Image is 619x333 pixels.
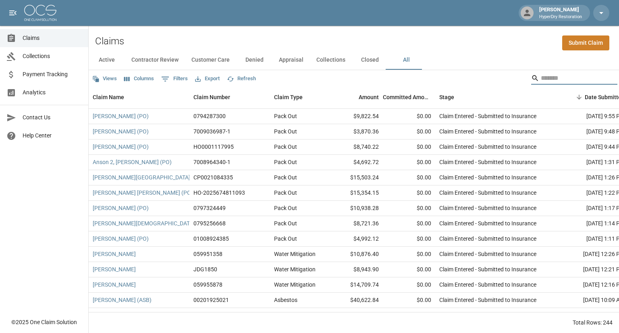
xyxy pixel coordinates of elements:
div: $0.00 [383,109,435,124]
div: Stage [435,86,556,108]
button: Denied [236,50,272,70]
a: [PERSON_NAME] (PO) [93,112,149,120]
div: $8,721.36 [330,216,383,231]
div: $4,692.72 [330,155,383,170]
div: Claim Entered - Submitted to Insurance [439,127,536,135]
img: ocs-logo-white-transparent.png [24,5,56,21]
div: Claim Entered - Submitted to Insurance [439,250,536,258]
div: Claim Entered - Submitted to Insurance [439,158,536,166]
div: $15,354.15 [330,185,383,201]
button: Customer Care [185,50,236,70]
div: Claim Type [274,86,303,108]
div: HO0001117995 [193,143,234,151]
div: $15,503.24 [330,170,383,185]
h2: Claims [95,35,124,47]
div: $0.00 [383,201,435,216]
div: $0.00 [383,247,435,262]
div: $0.00 [383,308,435,323]
div: $0.00 [383,155,435,170]
div: CP0021084335 [193,173,233,181]
div: Pack Out [274,235,297,243]
div: HO-2025674811093 [193,189,245,197]
a: [PERSON_NAME] (ASB) [93,296,152,304]
button: Sort [573,92,585,103]
a: [PERSON_NAME] (PO) [93,235,149,243]
div: Committed Amount [383,86,435,108]
button: Contractor Review [125,50,185,70]
span: Claims [23,34,82,42]
div: Claim Entered - Submitted to Insurance [439,143,536,151]
div: $0.00 [383,124,435,139]
div: 03-89B5-82H [193,311,227,319]
a: [PERSON_NAME] [93,281,136,289]
div: Amount [359,86,379,108]
button: Collections [310,50,352,70]
div: Pack Out [274,158,297,166]
div: Pack Out [274,219,297,227]
div: Claim Name [93,86,124,108]
div: Water Mitigation [274,265,316,273]
div: $8,943.90 [330,262,383,277]
div: Claim Name [89,86,189,108]
div: Claim Entered - Submitted to Insurance [439,281,536,289]
div: $0.00 [383,139,435,155]
div: Pack Out [274,204,297,212]
div: Claim Entered - Submitted to Insurance [439,235,536,243]
div: $40,622.84 [330,293,383,308]
a: [PERSON_NAME] [93,250,136,258]
div: Claim Entered - Submitted to Insurance [439,204,536,212]
div: $14,709.74 [330,277,383,293]
a: [PERSON_NAME] [93,265,136,273]
a: Anson 2, [PERSON_NAME] (PO) [93,158,172,166]
button: Select columns [122,73,156,85]
div: Pack Out [274,173,297,181]
span: Collections [23,52,82,60]
div: 059951358 [193,250,222,258]
span: Analytics [23,88,82,97]
p: HyperDry Restoration [539,14,582,21]
div: Claim Entered - Submitted to Insurance [439,265,536,273]
div: 0794287300 [193,112,226,120]
div: Committed Amount [383,86,431,108]
button: Refresh [225,73,258,85]
div: $3,870.36 [330,124,383,139]
div: Water Mitigation [274,311,316,319]
button: Appraisal [272,50,310,70]
div: Claim Type [270,86,330,108]
div: Pack Out [274,143,297,151]
div: 7008964340-1 [193,158,231,166]
div: Pack Out [274,127,297,135]
div: Search [531,72,617,86]
div: $4,992.12 [330,231,383,247]
div: Claim Number [189,86,270,108]
div: [PERSON_NAME] [536,6,585,20]
a: [PERSON_NAME] (PO) [93,143,149,151]
div: Pack Out [274,189,297,197]
div: Pack Out [274,112,297,120]
div: Claim Entered - Submitted to Insurance [439,173,536,181]
div: JDG1850 [193,265,217,273]
div: Claim Entered - Submitted to Insurance [439,112,536,120]
button: open drawer [5,5,21,21]
button: All [388,50,424,70]
a: [PERSON_NAME] (PO) [93,127,149,135]
div: Claim Entered - Submitted to Insurance [439,296,536,304]
div: $10,938.28 [330,201,383,216]
button: Closed [352,50,388,70]
a: [PERSON_NAME] [PERSON_NAME] (PO) [93,189,193,197]
div: Asbestos [274,296,297,304]
div: $0.00 [383,185,435,201]
div: $0.00 [383,216,435,231]
div: $0.00 [383,231,435,247]
span: Payment Tracking [23,70,82,79]
div: 7009036987-1 [193,127,231,135]
div: dynamic tabs [89,50,619,70]
div: Claim Entered - Submitted to Insurance [439,311,536,319]
div: $9,822.54 [330,109,383,124]
a: Submit Claim [562,35,609,50]
a: [PERSON_NAME][GEOGRAPHIC_DATA] (PO) [93,173,203,181]
div: Claim Entered - Submitted to Insurance [439,219,536,227]
div: Claim Entered - Submitted to Insurance [439,189,536,197]
button: Export [193,73,222,85]
div: Water Mitigation [274,281,316,289]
